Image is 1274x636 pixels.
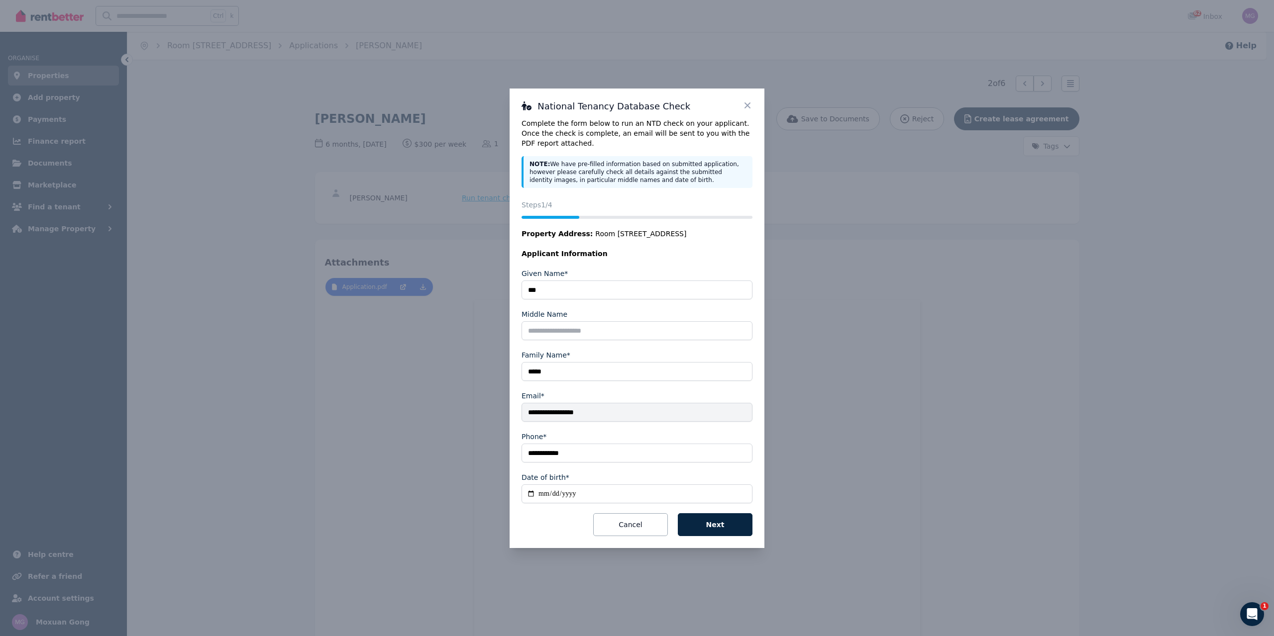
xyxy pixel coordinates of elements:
label: Email* [522,391,544,401]
h3: National Tenancy Database Check [522,100,752,112]
label: Middle Name [522,309,567,319]
label: Given Name* [522,269,568,278]
iframe: Intercom live chat [1240,602,1264,626]
p: Steps 1 /4 [522,200,752,210]
label: Phone* [522,432,546,442]
span: Room [STREET_ADDRESS] [595,229,686,239]
span: Property Address: [522,230,593,238]
span: 1 [1261,602,1269,610]
button: Next [678,513,752,536]
label: Family Name* [522,350,570,360]
p: Complete the form below to run an NTD check on your applicant. Once the check is complete, an ema... [522,118,752,148]
label: Date of birth* [522,472,569,482]
div: We have pre-filled information based on submitted application, however please carefully check all... [522,156,752,188]
strong: NOTE: [530,161,550,168]
button: Cancel [593,513,668,536]
legend: Applicant Information [522,249,752,259]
